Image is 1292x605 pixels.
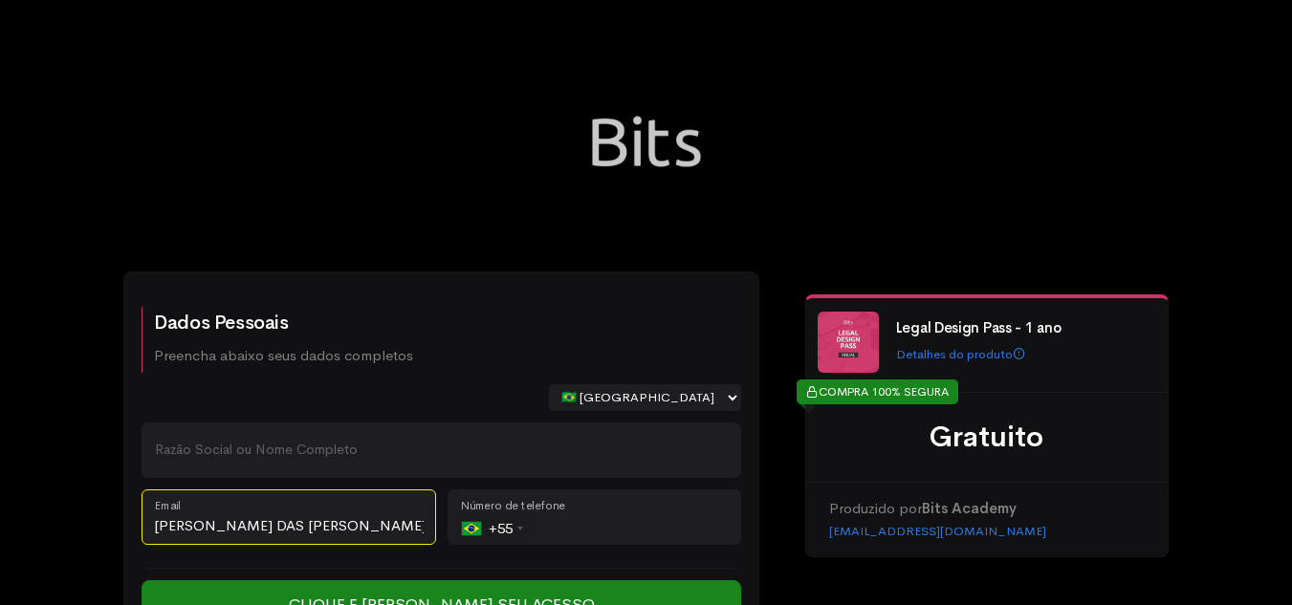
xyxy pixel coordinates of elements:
[154,313,413,334] h2: Dados Pessoais
[896,346,1025,362] a: Detalhes do produto
[896,320,1150,336] h4: Legal Design Pass - 1 ano
[551,46,742,237] img: Bits Academy
[797,379,958,404] div: COMPRA 100% SEGURA
[818,312,879,373] img: LEGAL%20DESIGN_Ementa%20Banco%20Semear%20(600%C2%A0%C3%97%C2%A0600%C2%A0px)%20(1).png
[829,523,1046,539] a: [EMAIL_ADDRESS][DOMAIN_NAME]
[922,499,1017,517] strong: Bits Academy
[829,416,1145,459] div: Gratuito
[154,345,413,367] p: Preencha abaixo seus dados completos
[454,513,529,544] div: Brazil (Brasil): +55
[142,422,741,478] input: Nome Completo
[142,489,436,545] input: Email
[829,498,1145,520] p: Produzido por
[462,513,529,544] div: +55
